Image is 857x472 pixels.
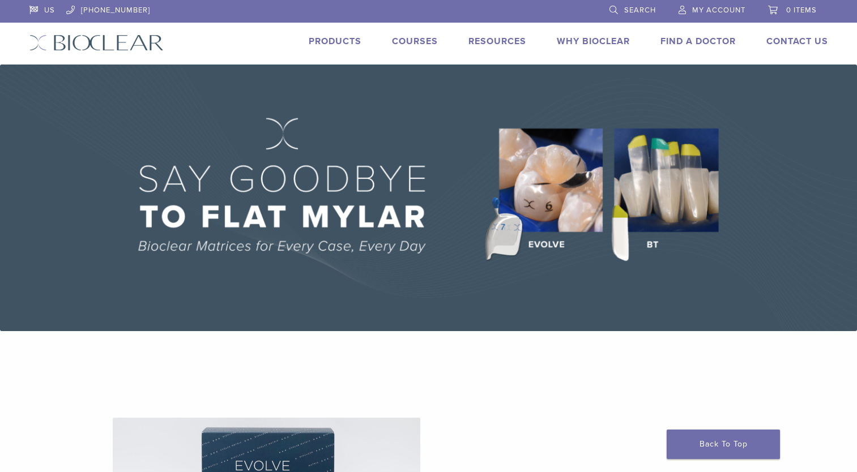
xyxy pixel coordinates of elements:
[309,36,361,47] a: Products
[692,6,745,15] span: My Account
[624,6,656,15] span: Search
[660,36,736,47] a: Find A Doctor
[786,6,817,15] span: 0 items
[766,36,828,47] a: Contact Us
[392,36,438,47] a: Courses
[667,430,780,459] a: Back To Top
[468,36,526,47] a: Resources
[29,35,164,51] img: Bioclear
[557,36,630,47] a: Why Bioclear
